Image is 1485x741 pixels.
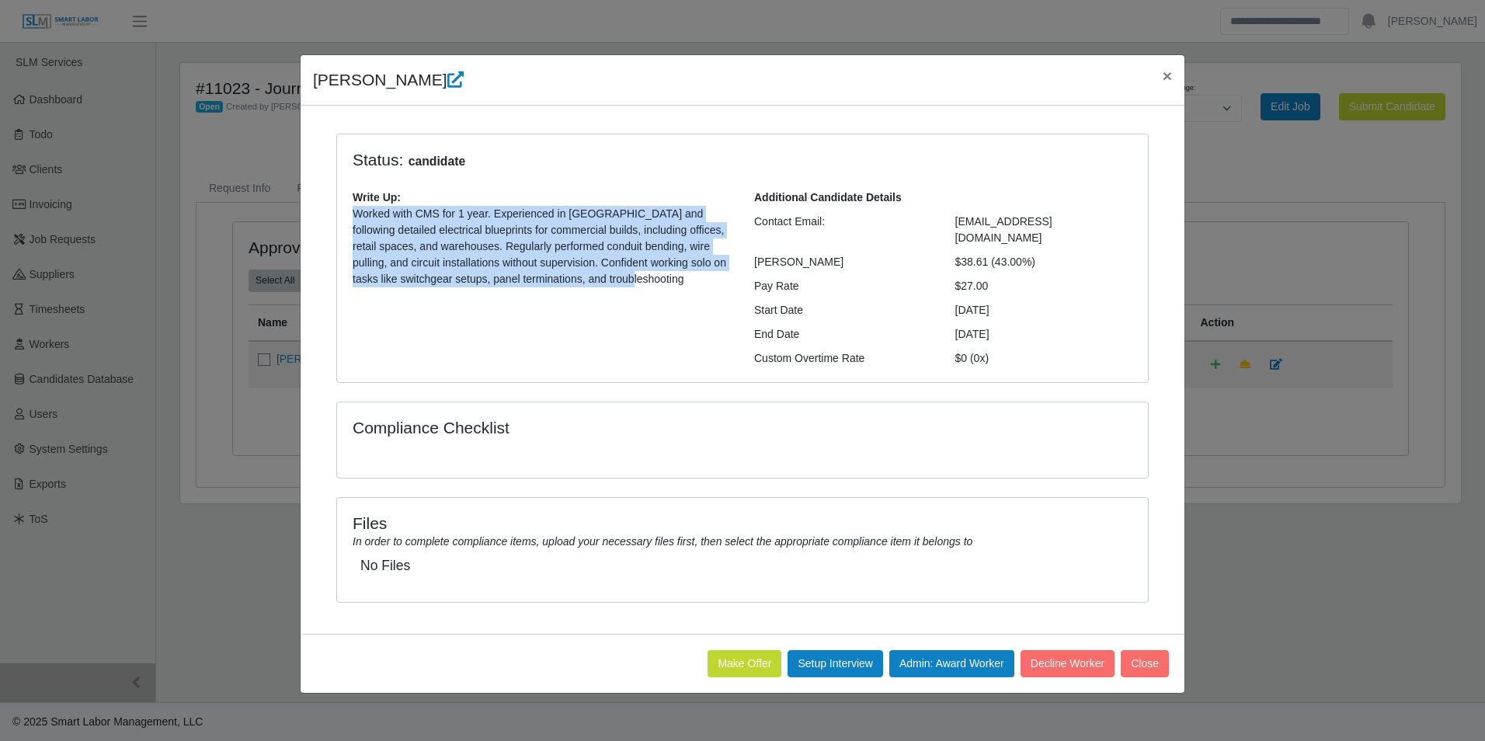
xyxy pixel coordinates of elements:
h4: Compliance Checklist [353,418,864,437]
button: Admin: Award Worker [889,650,1014,677]
div: [PERSON_NAME] [742,254,944,270]
p: Worked with CMS for 1 year. Experienced in [GEOGRAPHIC_DATA] and following detailed electrical bl... [353,206,731,287]
button: Close [1121,650,1169,677]
i: In order to complete compliance items, upload your necessary files first, then select the appropr... [353,535,972,548]
h4: Status: [353,150,932,171]
div: Custom Overtime Rate [742,350,944,367]
span: × [1163,67,1172,85]
h4: Files [353,513,1132,533]
div: Contact Email: [742,214,944,246]
span: candidate [403,152,470,171]
b: Write Up: [353,191,401,204]
b: Additional Candidate Details [754,191,902,204]
div: Pay Rate [742,278,944,294]
div: End Date [742,326,944,343]
h4: [PERSON_NAME] [313,68,464,92]
button: Close [1150,55,1184,96]
div: $38.61 (43.00%) [944,254,1145,270]
span: $0 (0x) [955,352,989,364]
button: Setup Interview [788,650,883,677]
div: [DATE] [944,302,1145,318]
h5: No Files [360,558,1125,574]
button: Make Offer [708,650,781,677]
span: [DATE] [955,328,989,340]
button: Decline Worker [1021,650,1115,677]
div: $27.00 [944,278,1145,294]
div: Start Date [742,302,944,318]
span: [EMAIL_ADDRESS][DOMAIN_NAME] [955,215,1052,244]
